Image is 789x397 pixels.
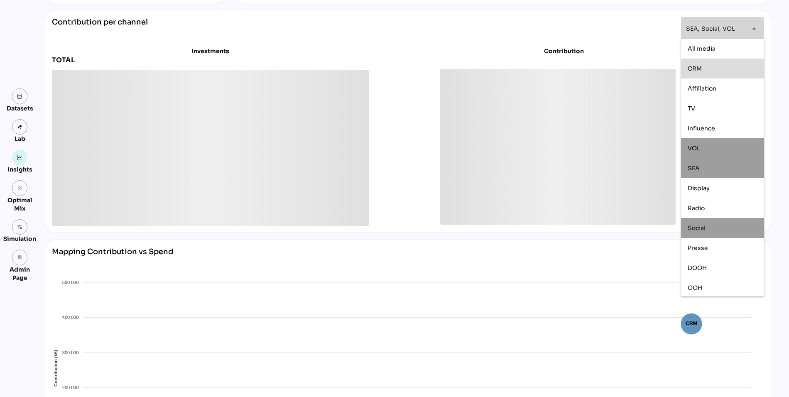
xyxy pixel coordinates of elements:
[62,315,79,320] tspan: 400 000
[688,105,695,112] span: TV
[53,350,58,387] text: Contribution (k€)
[688,204,705,212] span: Radio
[749,24,759,34] i: arrow_drop_down
[3,235,36,243] div: Simulation
[17,185,23,191] i: grain
[3,265,36,282] div: Admin Page
[686,25,735,32] span: SEA, Social, VOL
[688,224,706,232] span: Social
[62,385,79,390] tspan: 200 000
[688,45,715,52] span: All media
[688,65,702,72] span: CRM
[688,85,716,92] span: Affiliation
[52,247,173,270] div: Mapping Contribution vs Spend
[17,154,23,160] img: graph.svg
[52,47,369,55] div: Investments
[7,165,32,174] div: Insights
[17,124,23,130] img: lab.svg
[688,125,715,132] span: Influence
[17,255,23,260] i: admin_panel_settings
[11,135,29,143] div: Lab
[688,264,707,272] span: DOOH
[3,196,36,213] div: Optimal Mix
[17,93,23,99] img: data.svg
[62,350,79,355] tspan: 300 000
[17,224,23,230] img: settings.svg
[461,47,667,55] div: Contribution
[688,145,700,152] span: VOL
[688,184,710,192] span: Display
[688,244,708,252] span: Presse
[52,17,148,40] div: Contribution per channel
[52,55,363,65] div: TOTAL
[62,280,79,285] tspan: 500 000
[688,164,700,172] span: SEA
[7,104,33,113] div: Datasets
[688,284,702,292] span: OOH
